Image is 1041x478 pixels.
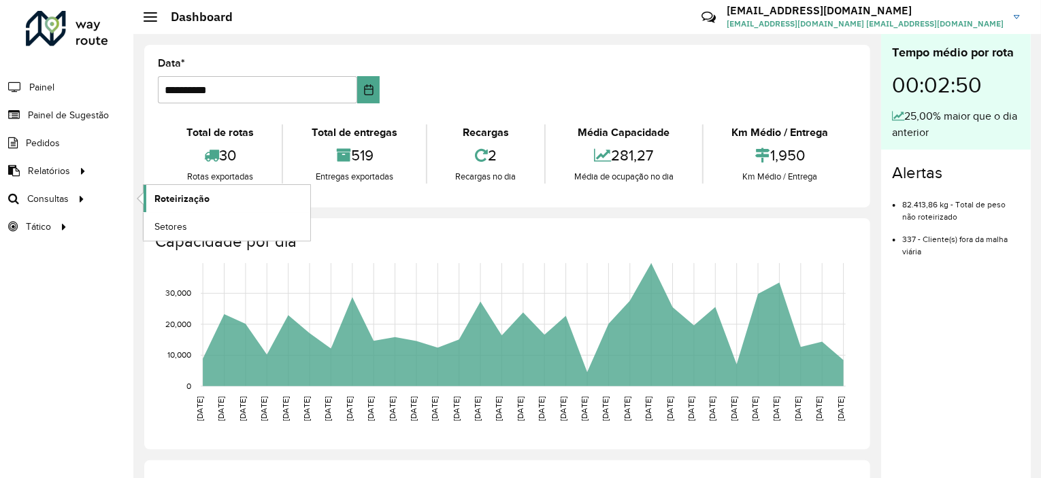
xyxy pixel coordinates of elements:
[836,396,845,421] text: [DATE]
[623,396,631,421] text: [DATE]
[772,396,781,421] text: [DATE]
[26,220,51,234] span: Tático
[286,124,422,141] div: Total de entregas
[158,55,185,71] label: Data
[161,170,278,184] div: Rotas exportadas
[27,192,69,206] span: Consultas
[345,396,354,421] text: [DATE]
[431,124,541,141] div: Recargas
[708,396,717,421] text: [DATE]
[687,396,695,421] text: [DATE]
[892,108,1020,141] div: 25,00% maior que o dia anterior
[473,396,482,421] text: [DATE]
[155,232,857,252] h4: Capacidade por dia
[516,396,525,421] text: [DATE]
[707,124,853,141] div: Km Médio / Entrega
[366,396,375,421] text: [DATE]
[729,396,738,421] text: [DATE]
[707,170,853,184] div: Km Médio / Entrega
[161,141,278,170] div: 30
[357,76,380,103] button: Choose Date
[495,396,503,421] text: [DATE]
[259,396,268,421] text: [DATE]
[601,396,610,421] text: [DATE]
[26,136,60,150] span: Pedidos
[302,396,311,421] text: [DATE]
[144,213,310,240] a: Setores
[286,170,422,184] div: Entregas exportadas
[195,396,204,421] text: [DATE]
[707,141,853,170] div: 1,950
[549,124,698,141] div: Média Capacidade
[388,396,397,421] text: [DATE]
[452,396,461,421] text: [DATE]
[537,396,546,421] text: [DATE]
[157,10,233,24] h2: Dashboard
[430,396,439,421] text: [DATE]
[580,396,589,421] text: [DATE]
[161,124,278,141] div: Total de rotas
[154,220,187,234] span: Setores
[431,170,541,184] div: Recargas no dia
[28,108,109,122] span: Painel de Sugestão
[902,188,1020,223] li: 82.413,86 kg - Total de peso não roteirizado
[28,164,70,178] span: Relatórios
[29,80,54,95] span: Painel
[892,163,1020,183] h4: Alertas
[902,223,1020,258] li: 337 - Cliente(s) fora da malha viária
[409,396,418,421] text: [DATE]
[549,170,698,184] div: Média de ocupação no dia
[323,396,332,421] text: [DATE]
[167,351,191,360] text: 10,000
[238,396,247,421] text: [DATE]
[286,141,422,170] div: 519
[217,396,226,421] text: [DATE]
[793,396,802,421] text: [DATE]
[281,396,290,421] text: [DATE]
[644,396,652,421] text: [DATE]
[165,289,191,298] text: 30,000
[727,18,1004,30] span: [EMAIL_ADDRESS][DOMAIN_NAME] [EMAIL_ADDRESS][DOMAIN_NAME]
[559,396,567,421] text: [DATE]
[549,141,698,170] div: 281,27
[165,320,191,328] text: 20,000
[892,44,1020,62] div: Tempo médio por rota
[186,381,191,390] text: 0
[814,396,823,421] text: [DATE]
[144,185,310,212] a: Roteirização
[727,4,1004,17] h3: [EMAIL_ADDRESS][DOMAIN_NAME]
[154,192,210,206] span: Roteirização
[431,141,541,170] div: 2
[750,396,759,421] text: [DATE]
[892,62,1020,108] div: 00:02:50
[665,396,674,421] text: [DATE]
[694,3,723,32] a: Contato Rápido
